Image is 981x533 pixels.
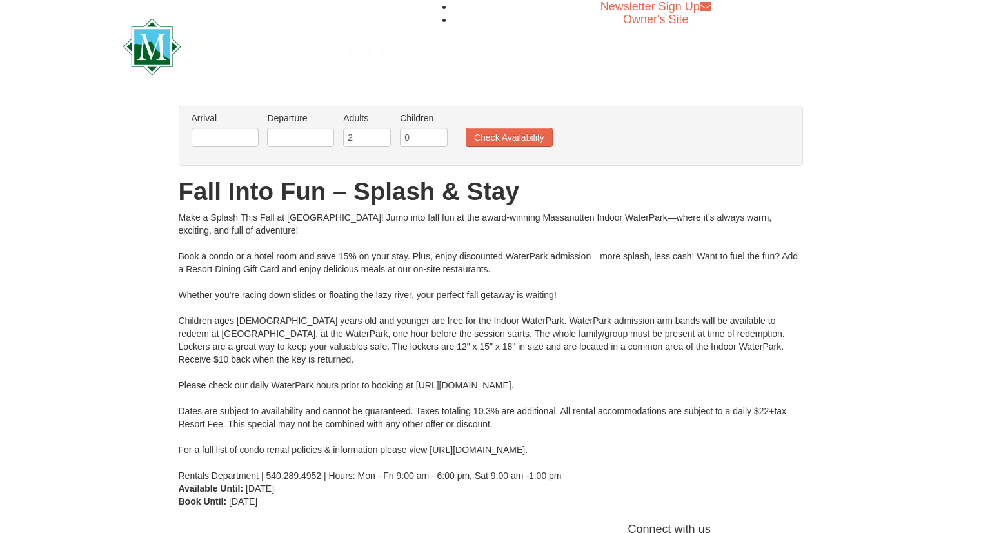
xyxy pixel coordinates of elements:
label: Adults [343,112,391,125]
button: Check Availability [466,128,553,147]
span: [DATE] [229,496,257,507]
span: [DATE] [246,483,274,494]
div: Make a Splash This Fall at [GEOGRAPHIC_DATA]! Jump into fall fun at the award-winning Massanutten... [179,211,803,482]
a: Massanutten Resort [123,30,419,60]
strong: Available Until: [179,483,244,494]
a: Owner's Site [623,13,688,26]
label: Departure [267,112,334,125]
img: Massanutten Resort Logo [123,19,419,75]
h1: Fall Into Fun – Splash & Stay [179,179,803,205]
label: Children [400,112,448,125]
label: Arrival [192,112,259,125]
strong: Book Until: [179,496,227,507]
